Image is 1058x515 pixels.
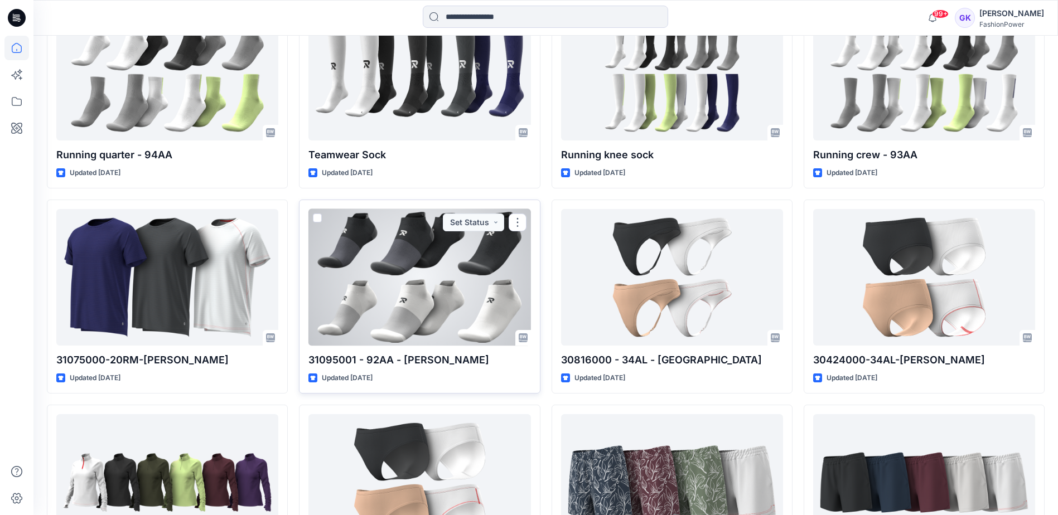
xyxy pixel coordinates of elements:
p: Updated [DATE] [70,167,120,179]
div: FashionPower [979,20,1044,28]
p: 30816000 - 34AL - [GEOGRAPHIC_DATA] [561,352,783,368]
div: [PERSON_NAME] [979,7,1044,20]
p: 31075000-20RM-[PERSON_NAME] [56,352,278,368]
p: Updated [DATE] [574,167,625,179]
a: Running knee sock [561,4,783,140]
a: Teamwear Sock [308,4,530,140]
p: Running crew - 93AA [813,147,1035,163]
p: Running knee sock [561,147,783,163]
a: 30424000-34AL-Tatum [813,209,1035,346]
p: Updated [DATE] [322,167,373,179]
p: Running quarter - 94AA [56,147,278,163]
a: 30816000 - 34AL - Tessa [561,209,783,346]
p: Teamwear Sock [308,147,530,163]
a: Running crew - 93AA [813,4,1035,140]
p: Updated [DATE] [70,372,120,384]
a: Running quarter - 94AA [56,4,278,140]
p: 31095001 - 92AA - [PERSON_NAME] [308,352,530,368]
p: Updated [DATE] [827,372,877,384]
p: Updated [DATE] [827,167,877,179]
div: GK [955,8,975,28]
a: 31075000-20RM-Ron [56,209,278,346]
span: 99+ [932,9,949,18]
p: 30424000-34AL-[PERSON_NAME] [813,352,1035,368]
p: Updated [DATE] [322,372,373,384]
p: Updated [DATE] [574,372,625,384]
a: 31095001 - 92AA - Vance [308,209,530,346]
